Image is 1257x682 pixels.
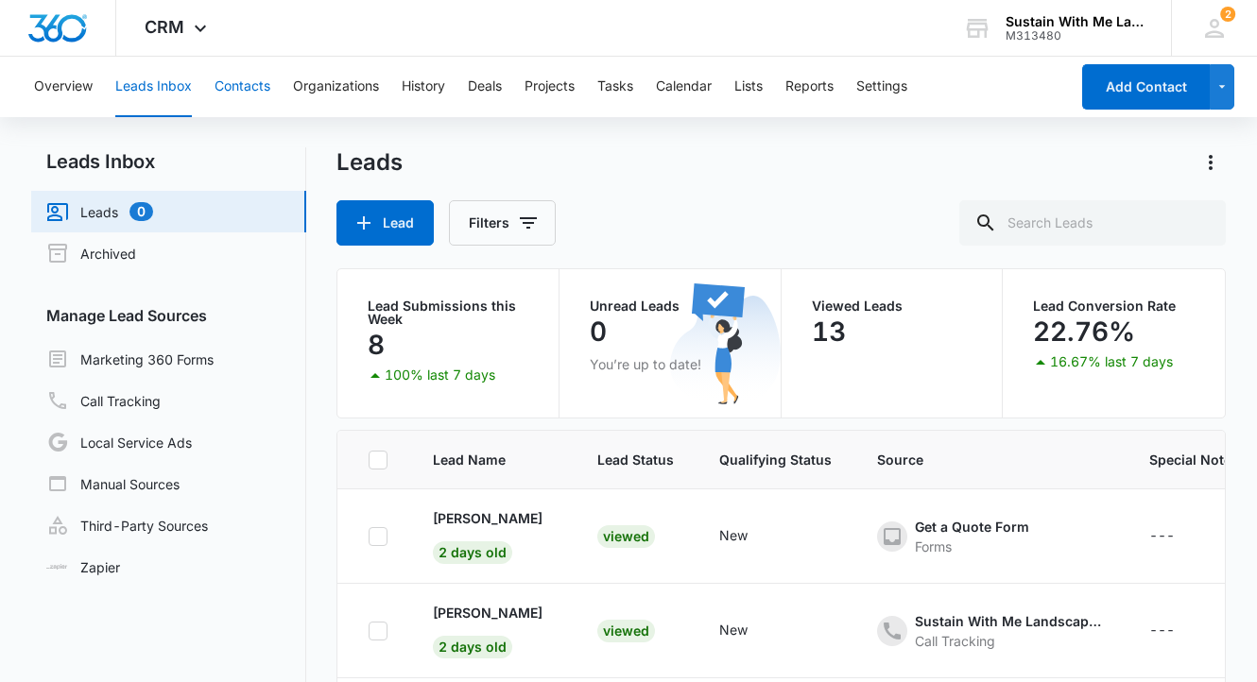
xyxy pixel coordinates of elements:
[959,200,1226,246] input: Search Leads
[812,299,973,313] p: Viewed Leads
[368,299,528,326] p: Lead Submissions this Week
[734,57,763,117] button: Lists
[449,200,556,246] button: Filters
[915,537,1029,556] div: Forms
[1033,316,1135,347] p: 22.76%
[293,57,379,117] button: Organizations
[433,508,552,560] a: [PERSON_NAME]2 days old
[1050,355,1173,368] p: 16.67% last 7 days
[812,316,846,347] p: 13
[433,636,512,658] span: 2 days old
[433,603,542,622] p: [PERSON_NAME]
[597,622,655,639] a: Viewed
[719,450,832,469] span: Qualifying Status
[468,57,502,117] button: Deals
[31,147,306,176] h2: Leads Inbox
[1033,299,1195,313] p: Lead Conversion Rate
[31,304,306,327] h3: Manage Lead Sources
[1149,525,1209,548] div: - - Select to Edit Field
[336,148,403,177] h1: Leads
[1082,64,1210,110] button: Add Contact
[915,631,1104,651] div: Call Tracking
[719,620,782,642] div: - - Select to Edit Field
[1006,29,1144,43] div: account id
[1149,620,1175,642] div: ---
[46,472,180,495] a: Manual Sources
[915,611,1104,631] div: Sustain With Me Landscapes - Content
[46,514,208,537] a: Third-Party Sources
[46,431,192,453] a: Local Service Ads
[719,620,748,639] div: New
[785,57,834,117] button: Reports
[145,17,184,37] span: CRM
[46,557,120,577] a: Zapier
[46,200,153,223] a: Leads0
[1149,450,1239,469] span: Special Notes
[597,525,655,548] div: Viewed
[433,603,552,655] a: [PERSON_NAME]2 days old
[525,57,575,117] button: Projects
[46,389,161,412] a: Call Tracking
[590,316,607,347] p: 0
[656,57,712,117] button: Calendar
[877,450,1104,469] span: Source
[1220,7,1235,22] div: notifications count
[1149,620,1209,642] div: - - Select to Edit Field
[1149,525,1175,548] div: ---
[46,348,214,370] a: Marketing 360 Forms
[336,200,434,246] button: Lead
[590,299,750,313] p: Unread Leads
[402,57,445,117] button: History
[433,508,542,528] p: [PERSON_NAME]
[368,330,385,360] p: 8
[46,242,136,264] a: Archived
[719,525,782,548] div: - - Select to Edit Field
[856,57,907,117] button: Settings
[34,57,93,117] button: Overview
[385,368,495,382] p: 100% last 7 days
[597,450,674,469] span: Lead Status
[1220,7,1235,22] span: 2
[215,57,270,117] button: Contacts
[915,517,1029,537] div: Get a Quote Form
[1006,14,1144,29] div: account name
[115,57,192,117] button: Leads Inbox
[719,525,748,545] div: New
[597,57,633,117] button: Tasks
[433,541,512,564] span: 2 days old
[590,354,750,374] p: You’re up to date!
[597,528,655,544] a: Viewed
[433,450,552,469] span: Lead Name
[1196,147,1226,178] button: Actions
[597,620,655,642] div: Viewed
